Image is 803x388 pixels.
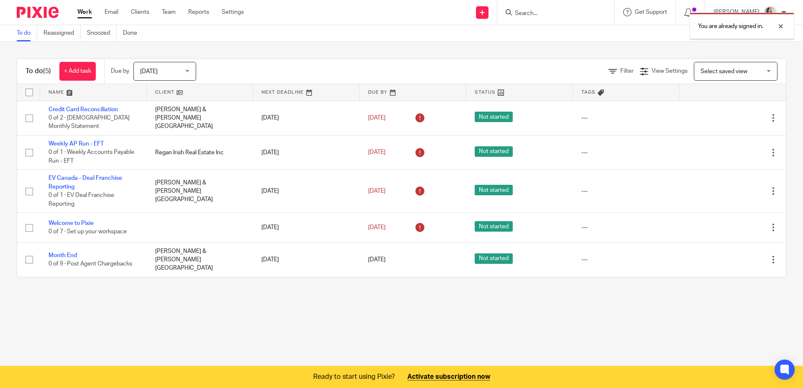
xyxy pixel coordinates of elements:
[49,192,114,207] span: 0 of 1 · EV Deal Franchise Reporting
[49,141,104,147] a: Weekly AP Run - EFT
[652,68,688,74] span: View Settings
[581,148,671,157] div: ---
[43,25,81,41] a: Reassigned
[368,188,386,194] span: [DATE]
[77,8,92,16] a: Work
[26,67,51,76] h1: To do
[147,135,253,169] td: Regan Irish Real Estate Inc
[140,69,158,74] span: [DATE]
[111,67,129,75] p: Due by
[581,90,596,94] span: Tags
[188,8,209,16] a: Reports
[581,255,671,264] div: ---
[253,101,360,135] td: [DATE]
[475,112,513,122] span: Not started
[368,257,386,263] span: [DATE]
[368,115,386,121] span: [DATE]
[49,175,122,189] a: EV Canada - Deal Franchise Reporting
[581,114,671,122] div: ---
[222,8,244,16] a: Settings
[368,225,386,230] span: [DATE]
[147,170,253,213] td: [PERSON_NAME] & [PERSON_NAME] [GEOGRAPHIC_DATA]
[475,253,513,264] span: Not started
[17,25,37,41] a: To do
[698,22,763,31] p: You are already signed in.
[131,8,149,16] a: Clients
[147,101,253,135] td: [PERSON_NAME] & [PERSON_NAME] [GEOGRAPHIC_DATA]
[253,213,360,242] td: [DATE]
[701,69,747,74] span: Select saved view
[43,68,51,74] span: (5)
[253,135,360,169] td: [DATE]
[368,150,386,156] span: [DATE]
[620,68,634,74] span: Filter
[253,170,360,213] td: [DATE]
[253,242,360,276] td: [DATE]
[105,8,118,16] a: Email
[581,187,671,195] div: ---
[49,220,94,226] a: Welcome to Pixie
[17,7,59,18] img: Pixie
[147,242,253,276] td: [PERSON_NAME] & [PERSON_NAME] [GEOGRAPHIC_DATA]
[475,221,513,232] span: Not started
[49,261,132,267] span: 0 of 9 · Post Agent Chargebacks
[49,115,130,130] span: 0 of 2 · [DEMOGRAPHIC_DATA] Monthly Statement
[162,8,176,16] a: Team
[59,62,96,81] a: + Add task
[49,229,127,235] span: 0 of 7 · Set up your workspace
[764,6,777,19] img: DB342964-06B7-45DF-89DF-C47B4FDC6D2D_1_105_c.jpeg
[49,150,134,164] span: 0 of 1 · Weekly Accounts Payable Run - EFT
[475,146,513,157] span: Not started
[49,107,118,112] a: Credit Card Reconciliation
[581,223,671,232] div: ---
[123,25,143,41] a: Done
[87,25,117,41] a: Snoozed
[49,253,77,258] a: Month End
[475,185,513,195] span: Not started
